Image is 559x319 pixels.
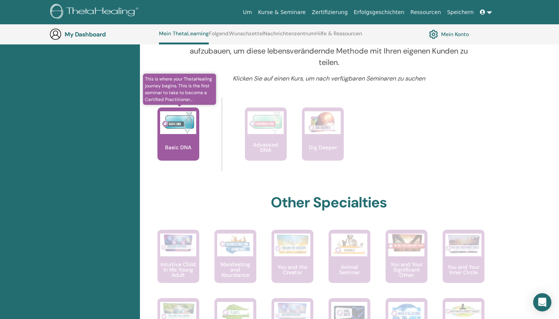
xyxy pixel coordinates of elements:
[159,30,209,44] a: Mein ThetaLearning
[386,262,427,278] p: You and Your Significant Other
[302,107,344,176] a: Dig Deeper Dig Deeper
[351,5,407,19] a: Erfolgsgeschichten
[388,234,424,252] img: You and Your Significant Other
[184,34,474,68] p: Als zertifizierter Practitioner haben Sie die Möglichkeit, eine ThetaHealing®-Praxis aufzubauen, ...
[162,145,194,150] p: Basic DNA
[248,111,284,134] img: Advanced DNA
[214,230,256,298] a: Manifesting and Abundance Manifesting and Abundance
[429,28,438,41] img: cog.svg
[445,234,481,254] img: You and Your Inner Circle
[245,142,287,153] p: Advanced DNA
[184,74,474,83] p: Klicken Sie auf einen Kurs, um nach verfügbaren Seminaren zu suchen
[443,264,484,275] p: You and Your Inner Circle
[444,5,477,19] a: Speichern
[50,4,141,21] img: logo.png
[214,262,256,278] p: Manifesting and Abundance
[309,5,351,19] a: Zertifizierung
[271,194,387,212] h2: Other Specialties
[209,30,229,43] a: Folgend
[443,230,484,298] a: You and Your Inner Circle You and Your Inner Circle
[264,30,315,43] a: Nachrichtenzentrum
[386,230,427,298] a: You and Your Significant Other You and Your Significant Other
[331,234,367,256] img: Animal Seminar
[533,293,551,311] div: Open Intercom Messenger
[306,145,340,150] p: Dig Deeper
[274,234,310,254] img: You and the Creator
[217,234,253,256] img: Manifesting and Abundance
[329,264,370,275] p: Animal Seminar
[160,234,196,252] img: Intuitive Child In Me Young Adult
[229,30,264,43] a: Wunschzettel
[157,107,199,176] a: This is where your ThetaHealing journey begins. This is the first seminar to take to become a Cer...
[329,230,370,298] a: Animal Seminar Animal Seminar
[160,111,196,134] img: Basic DNA
[305,111,341,134] img: Dig Deeper
[407,5,444,19] a: Ressourcen
[315,30,362,43] a: Hilfe & Ressourcen
[429,28,469,41] a: Mein Konto
[245,107,287,176] a: Advanced DNA Advanced DNA
[49,28,62,40] img: generic-user-icon.jpg
[143,74,216,105] span: This is where your ThetaHealing journey begins. This is the first seminar to take to become a Cer...
[272,230,313,298] a: You and the Creator You and the Creator
[255,5,309,19] a: Kurse & Seminare
[157,262,199,278] p: Intuitive Child In Me Young Adult
[272,264,313,275] p: You and the Creator
[65,31,141,38] h3: My Dashboard
[240,5,255,19] a: Um
[157,230,199,298] a: Intuitive Child In Me Young Adult Intuitive Child In Me Young Adult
